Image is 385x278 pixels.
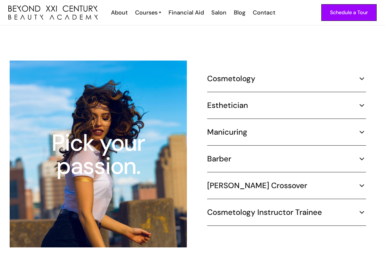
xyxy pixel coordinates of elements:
h5: [PERSON_NAME] Crossover [207,181,307,190]
div: About [111,8,128,17]
div: Blog [234,8,245,17]
h5: Barber [207,154,231,164]
div: Courses [135,8,158,17]
a: Salon [207,8,230,17]
a: Financial Aid [164,8,207,17]
a: Schedule a Tour [321,4,377,21]
a: Courses [135,8,161,17]
img: beyond 21st century beauty academy logo [8,5,98,20]
div: Financial Aid [169,8,204,17]
h5: Esthetician [207,101,248,110]
a: Contact [249,8,279,17]
h5: Manicuring [207,127,247,137]
div: Salon [211,8,226,17]
h5: Cosmetology Instructor Trainee [207,207,322,217]
a: Blog [230,8,249,17]
h5: Cosmetology [207,74,255,83]
img: hair stylist student [10,61,187,247]
div: Contact [253,8,275,17]
a: home [8,5,98,20]
div: Pick your passion. [8,131,188,178]
a: About [107,8,131,17]
div: Schedule a Tour [330,8,368,17]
